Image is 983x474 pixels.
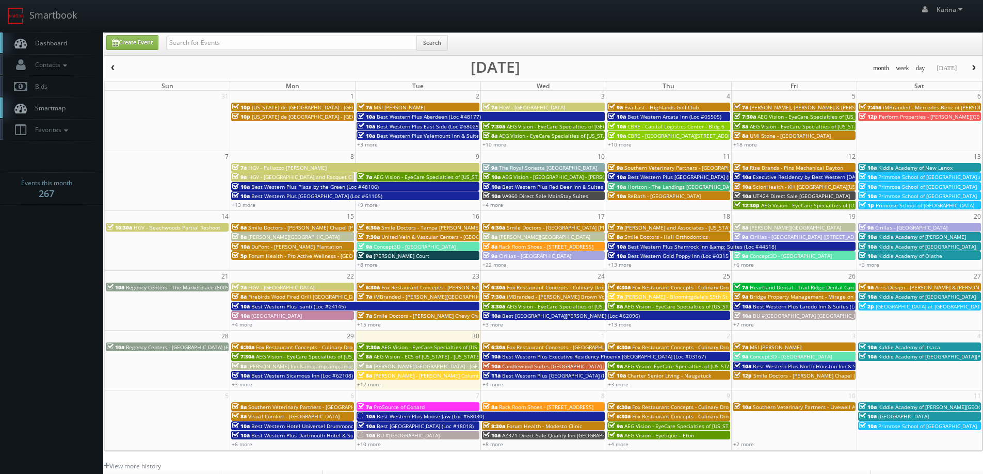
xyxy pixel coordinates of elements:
span: ProSource of Oxnard [374,403,425,411]
span: [PERSON_NAME] - [PERSON_NAME] Columbus Circle [374,372,501,379]
span: Smile Doctors - Hall Orthodontics [624,233,708,240]
span: 10a [232,243,250,250]
span: Heartland Dental - Trail Ridge Dental Care [750,284,856,291]
a: +9 more [357,201,378,208]
span: 10a [232,192,250,200]
span: 10a [608,113,626,120]
a: +2 more [733,440,754,448]
span: Best [GEOGRAPHIC_DATA] (Loc #18018) [377,422,474,430]
span: [PERSON_NAME], [PERSON_NAME] & [PERSON_NAME], LLC - [GEOGRAPHIC_DATA] [750,104,948,111]
span: Southern Veterinary Partners - [GEOGRAPHIC_DATA][PERSON_NAME] [624,164,793,171]
a: +7 more [733,321,754,328]
span: 12p [859,113,877,120]
span: 7a [358,312,372,319]
span: AEG Vision - [GEOGRAPHIC_DATA] - [PERSON_NAME][GEOGRAPHIC_DATA] [502,173,680,181]
span: Fox Restaurant Concepts - [PERSON_NAME] Cocina - [GEOGRAPHIC_DATA] [381,284,561,291]
span: 10p [232,113,250,120]
span: 7:30a [483,293,505,300]
span: AEG Vision - Eyetique – Eton [624,432,694,439]
span: 10a [232,303,250,310]
span: Best Western Plus North Houston Inn & Suites (Loc #44475) [753,363,902,370]
span: Best Western Plus Red Deer Inn & Suites (Loc #61062) [502,183,637,190]
span: VA960 Direct Sale MainStay Suites [502,192,588,200]
span: 10a [107,344,124,351]
span: AEG Vision - EyeCare Specialties of [US_STATE] - A1A Family EyeCare [507,303,675,310]
span: 7a [358,403,372,411]
span: 10a [859,252,877,259]
span: [US_STATE] de [GEOGRAPHIC_DATA] - [GEOGRAPHIC_DATA] [252,113,394,120]
a: +6 more [733,261,754,268]
span: 9a [734,353,748,360]
span: ScionHealth - KH [GEOGRAPHIC_DATA][US_STATE] [753,183,875,190]
span: 9a [358,243,372,250]
span: Favorites [30,125,71,134]
span: 5p [232,252,247,259]
span: Concept3D - [GEOGRAPHIC_DATA] [374,243,456,250]
a: +8 more [357,261,378,268]
span: Smile Doctors - Tampa [PERSON_NAME] [PERSON_NAME] Orthodontics [381,224,556,231]
span: 12:30p [734,202,760,209]
span: AEG Vision - EyeCare Specialties of [US_STATE] - Carolina Family Vision [750,123,924,130]
span: Best Western Plus Isanti (Loc #24145) [251,303,346,310]
span: 6:30a [483,284,505,291]
button: week [892,62,913,75]
span: AEG Vision - EyeCare Specialties of [GEOGRAPHIC_DATA][US_STATE] - [GEOGRAPHIC_DATA] [507,123,728,130]
span: 10a [608,123,626,130]
span: 10a [483,173,501,181]
span: 9a [734,233,748,240]
span: 7a [734,104,748,111]
a: +3 more [859,261,879,268]
span: Best Western Plus [GEOGRAPHIC_DATA] (Loc #64008) [627,173,759,181]
span: HGV - Beachwoods Partial Reshoot [134,224,220,231]
span: Cirillas - [GEOGRAPHIC_DATA] ([STREET_ADDRESS]) [750,233,873,240]
a: +10 more [357,440,381,448]
span: 7a [608,293,623,300]
span: 8:30a [483,303,505,310]
span: Primrose School of [GEOGRAPHIC_DATA] [878,183,977,190]
span: Rise Brands - Pins Mechanical Dayton [750,164,843,171]
button: day [912,62,929,75]
a: +3 more [232,381,252,388]
span: Forum Health - Pro Active Wellness - [GEOGRAPHIC_DATA] [249,252,391,259]
span: Best Western Plus Plaza by the Green (Loc #48106) [251,183,379,190]
span: Best Western Plus Valemount Inn & Suites (Loc #62120) [377,132,515,139]
span: 10a [608,252,626,259]
span: 9a [734,252,748,259]
span: Fox Restaurant Concepts - Culinary Dropout - [GEOGRAPHIC_DATA] [632,284,795,291]
span: 10a [608,372,626,379]
span: 10a [232,432,250,439]
span: Kiddie Academy of Itsaca [878,344,940,351]
span: Regency Centers - The Marketplace (80099) [126,284,234,291]
span: Rack Room Shoes - [STREET_ADDRESS] [499,403,593,411]
span: 8a [734,132,748,139]
span: 8a [358,353,372,360]
span: UMI Stone - [GEOGRAPHIC_DATA] [750,132,831,139]
span: BU #[GEOGRAPHIC_DATA] [377,432,440,439]
span: 10a [734,363,751,370]
span: 7:30a [734,113,756,120]
span: Cirillas - [GEOGRAPHIC_DATA] [875,224,947,231]
a: +4 more [482,201,503,208]
button: month [869,62,893,75]
span: The Royal Sonesta [GEOGRAPHIC_DATA] [499,164,597,171]
span: Smile Doctors - [PERSON_NAME] Chapel [PERSON_NAME] Orthodontics [753,372,928,379]
span: Best Western Plus [GEOGRAPHIC_DATA] (Loc #35038) [502,372,633,379]
span: 8a [358,363,372,370]
span: 9a [483,164,497,171]
span: 11a [483,372,501,379]
span: HGV - [GEOGRAPHIC_DATA] and Racquet Club [248,173,359,181]
span: AZ371 Direct Sale Quality Inn [GEOGRAPHIC_DATA] [502,432,627,439]
a: +12 more [357,381,381,388]
span: 10a [232,183,250,190]
span: 8a [232,403,247,411]
span: 7a [232,164,247,171]
span: 10a [608,192,626,200]
span: 10:30a [107,224,132,231]
span: 7a [734,344,748,351]
span: 7a [232,284,247,291]
span: 8a [232,293,247,300]
span: 6a [232,224,247,231]
span: HGV - Pallazzo [PERSON_NAME] [248,164,327,171]
span: 7a [358,173,372,181]
span: Visual Comfort - [GEOGRAPHIC_DATA] [248,413,340,420]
